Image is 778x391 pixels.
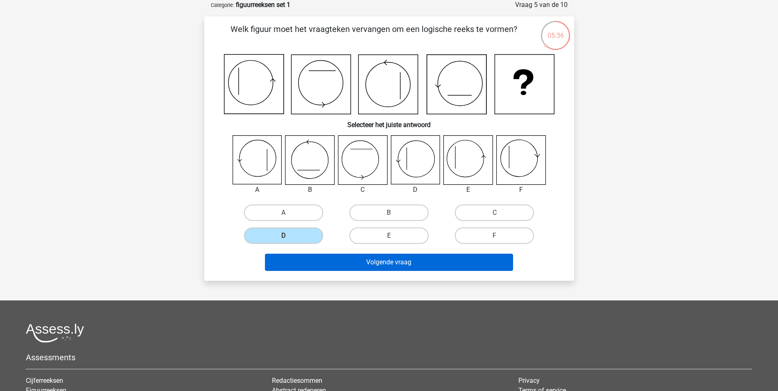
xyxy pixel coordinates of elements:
[279,185,341,195] div: B
[217,23,530,48] p: Welk figuur moet het vraagteken vervangen om een logische reeks te vormen?
[437,185,499,195] div: E
[349,205,429,221] label: B
[26,377,63,384] a: Cijferreeksen
[226,185,288,195] div: A
[26,323,84,343] img: Assessly logo
[540,20,571,41] div: 05:36
[265,254,513,271] button: Volgende vraag
[26,352,752,362] h5: Assessments
[236,1,290,9] strong: figuurreeksen set 1
[455,205,534,221] label: C
[244,227,323,244] label: D
[272,377,322,384] a: Redactiesommen
[332,185,394,195] div: C
[211,2,234,8] small: Categorie:
[385,185,447,195] div: D
[349,227,429,244] label: E
[518,377,540,384] a: Privacy
[244,205,323,221] label: A
[455,227,534,244] label: F
[217,114,561,129] h6: Selecteer het juiste antwoord
[490,185,552,195] div: F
